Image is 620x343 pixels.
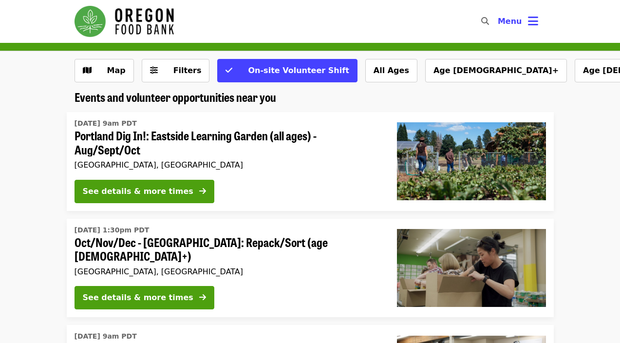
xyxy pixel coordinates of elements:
button: See details & more times [75,286,214,309]
time: [DATE] 9am PDT [75,331,137,342]
span: Map [107,66,126,75]
time: [DATE] 1:30pm PDT [75,225,150,235]
span: Filters [173,66,202,75]
i: check icon [225,66,232,75]
span: On-site Volunteer Shift [248,66,349,75]
button: See details & more times [75,180,214,203]
i: arrow-right icon [199,293,206,302]
div: [GEOGRAPHIC_DATA], [GEOGRAPHIC_DATA] [75,160,381,170]
button: Filters (0 selected) [142,59,210,82]
button: On-site Volunteer Shift [217,59,357,82]
div: See details & more times [83,186,193,197]
span: Events and volunteer opportunities near you [75,88,276,105]
img: Oregon Food Bank - Home [75,6,174,37]
button: Show map view [75,59,134,82]
time: [DATE] 9am PDT [75,118,137,129]
div: [GEOGRAPHIC_DATA], [GEOGRAPHIC_DATA] [75,267,381,276]
span: Oct/Nov/Dec - [GEOGRAPHIC_DATA]: Repack/Sort (age [DEMOGRAPHIC_DATA]+) [75,235,381,264]
i: sliders-h icon [150,66,158,75]
span: Portland Dig In!: Eastside Learning Garden (all ages) - Aug/Sept/Oct [75,129,381,157]
a: See details for "Oct/Nov/Dec - Portland: Repack/Sort (age 8+)" [67,219,554,318]
img: Portland Dig In!: Eastside Learning Garden (all ages) - Aug/Sept/Oct organized by Oregon Food Bank [397,122,546,200]
i: map icon [83,66,92,75]
button: Toggle account menu [490,10,546,33]
input: Search [495,10,503,33]
img: Oct/Nov/Dec - Portland: Repack/Sort (age 8+) organized by Oregon Food Bank [397,229,546,307]
a: See details for "Portland Dig In!: Eastside Learning Garden (all ages) - Aug/Sept/Oct" [67,112,554,211]
i: bars icon [528,14,538,28]
div: See details & more times [83,292,193,304]
i: search icon [481,17,489,26]
span: Menu [498,17,522,26]
button: Age [DEMOGRAPHIC_DATA]+ [425,59,567,82]
i: arrow-right icon [199,187,206,196]
button: All Ages [365,59,417,82]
